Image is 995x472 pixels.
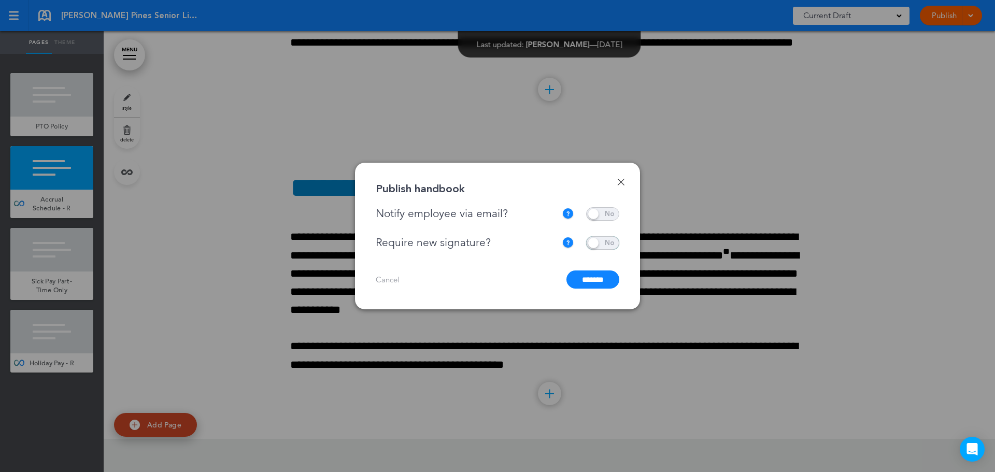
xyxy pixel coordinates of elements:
[376,275,400,284] a: Cancel
[617,178,624,185] a: Done
[376,208,562,221] div: Notify employee via email?
[376,237,557,250] div: Require new signature?
[562,237,574,249] img: tooltip_icon.svg
[562,208,574,220] img: tooltip_icon.svg
[960,437,985,462] div: Open Intercom Messenger
[376,183,465,194] div: Publish handbook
